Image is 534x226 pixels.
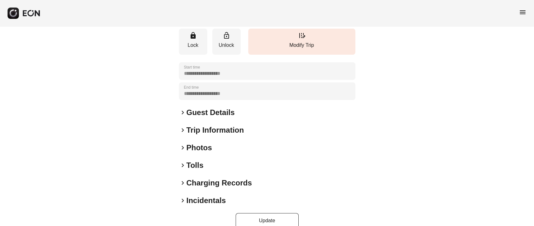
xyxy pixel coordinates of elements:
span: keyboard_arrow_right [179,109,187,116]
p: Modify Trip [251,41,352,49]
span: lock_open [223,32,230,39]
span: keyboard_arrow_right [179,179,187,187]
p: Unlock [215,41,238,49]
span: keyboard_arrow_right [179,197,187,204]
p: Lock [182,41,204,49]
span: keyboard_arrow_right [179,126,187,134]
button: Modify Trip [248,29,355,55]
h2: Incidentals [187,196,226,206]
h2: Charging Records [187,178,252,188]
span: lock [189,32,197,39]
span: keyboard_arrow_right [179,144,187,152]
span: edit_road [298,32,306,39]
button: Unlock [212,29,241,55]
h2: Tolls [187,160,204,170]
span: keyboard_arrow_right [179,162,187,169]
span: menu [519,8,526,16]
h2: Photos [187,143,212,153]
button: Lock [179,29,207,55]
h2: Guest Details [187,107,235,118]
h2: Trip Information [187,125,244,135]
